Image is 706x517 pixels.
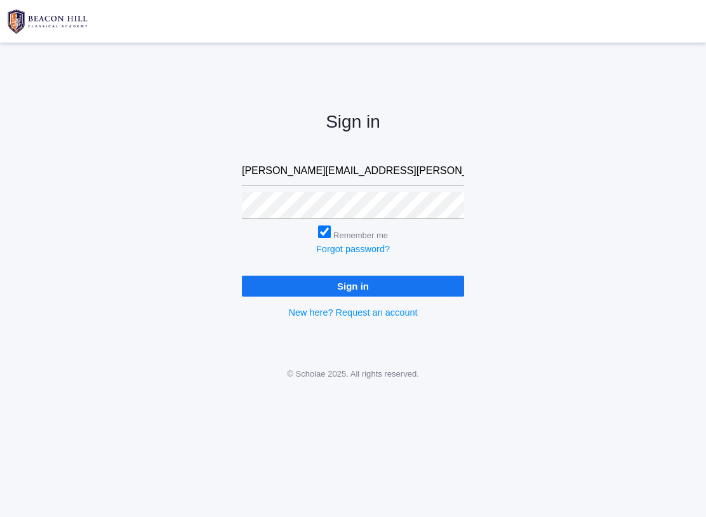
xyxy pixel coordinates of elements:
h2: Sign in [242,112,464,132]
a: Forgot password? [316,244,390,254]
label: Remember me [333,231,388,240]
input: Email address [242,158,464,185]
input: Sign in [242,276,464,297]
a: New here? Request an account [288,307,417,318]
